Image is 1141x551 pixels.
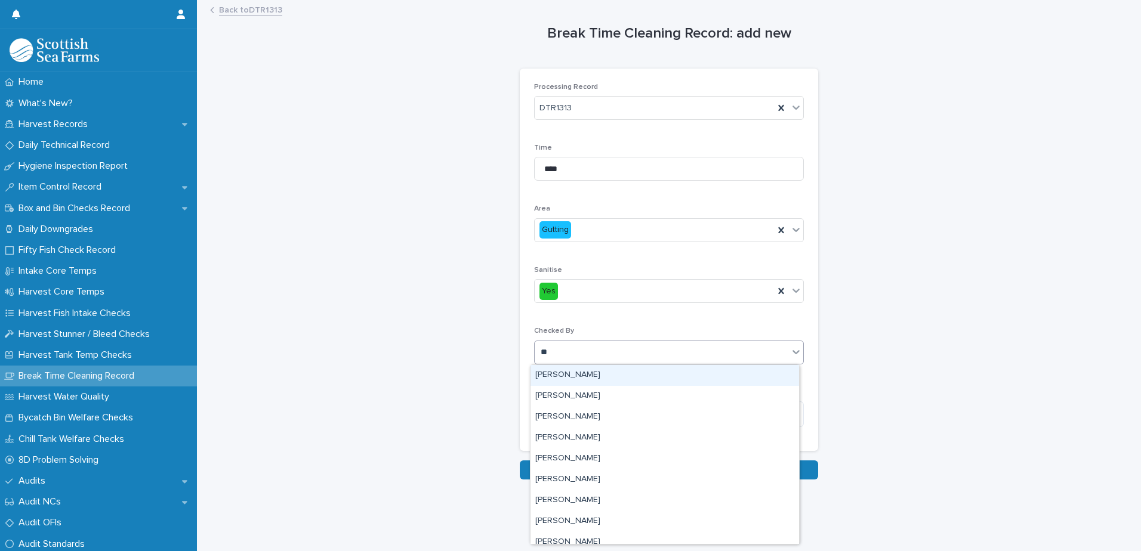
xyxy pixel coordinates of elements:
[520,25,818,42] h1: Break Time Cleaning Record: add new
[14,475,55,487] p: Audits
[14,286,114,298] p: Harvest Core Temps
[531,490,799,511] div: Amanda Robertson
[534,144,552,151] span: Time
[14,98,82,109] p: What's New?
[531,469,799,490] div: Allan Murdoch
[531,428,799,448] div: Alan Tangny
[520,460,818,479] button: Save
[10,38,99,62] img: mMrefqRFQpe26GRNOUkG
[534,267,562,274] span: Sanitise
[14,265,106,277] p: Intake Core Temps
[534,205,550,212] span: Area
[14,140,119,151] p: Daily Technical Record
[14,538,94,550] p: Audit Standards
[534,327,574,335] span: Checked By
[219,2,282,16] a: Back toDTR1313
[14,119,97,130] p: Harvest Records
[14,517,71,528] p: Audit OFIs
[531,511,799,532] div: Amanda Smith
[14,76,53,88] p: Home
[531,386,799,407] div: Alan Harpin
[14,454,108,466] p: 8D Problem Solving
[14,496,70,507] p: Audit NCs
[14,181,111,193] p: Item Control Record
[14,412,143,423] p: Bycatch Bin Welfare Checks
[14,434,134,445] p: Chill Tank Welfare Checks
[14,308,140,319] p: Harvest Fish Intake Checks
[531,365,799,386] div: Alan Armitstead
[534,83,598,91] span: Processing Record
[14,224,103,235] p: Daily Downgrades
[539,102,572,114] span: DTR1313
[531,407,799,428] div: Alan Johnstone
[14,329,159,340] p: Harvest Stunner / Bleed Checks
[539,283,558,300] div: Yes
[14,203,140,214] p: Box and Bin Checks Record
[539,221,571,239] div: Gutting
[14,370,144,382] p: Break Time Cleaning Record
[14,160,137,172] p: Hygiene Inspection Report
[14,391,119,403] p: Harvest Water Quality
[14,244,125,256] p: Fifty Fish Check Record
[14,349,141,361] p: Harvest Tank Temp Checks
[531,448,799,469] div: Alexander Brown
